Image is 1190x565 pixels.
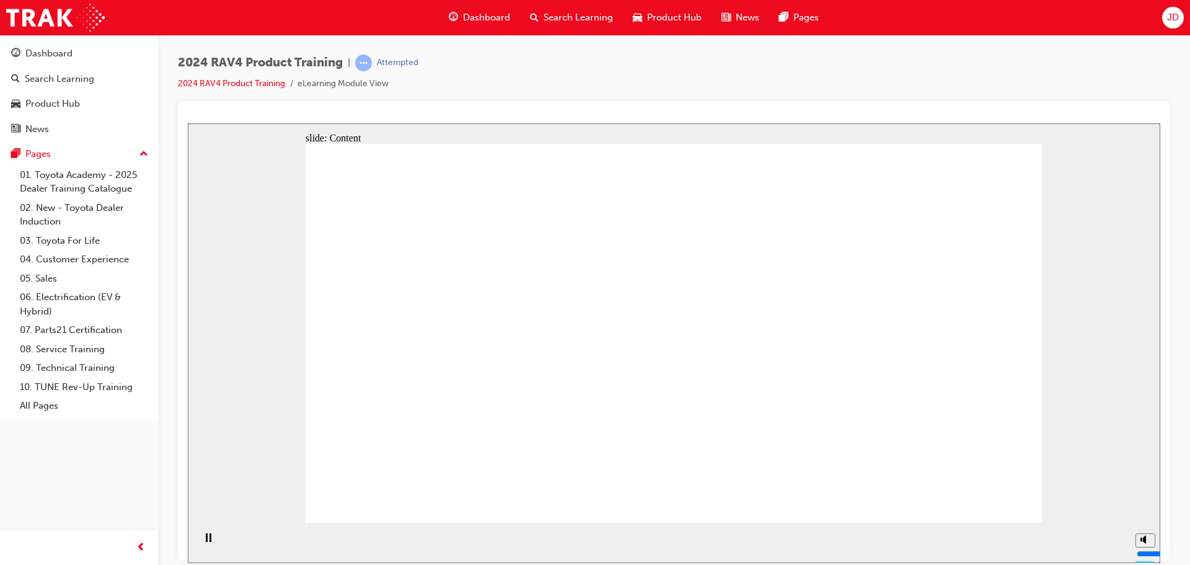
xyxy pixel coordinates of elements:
a: Search Learning [5,68,153,91]
span: search-icon [11,74,20,85]
div: Product Hub [25,97,80,111]
span: pages-icon [11,149,20,160]
a: news-iconNews [712,5,769,30]
img: Trak [6,4,105,32]
span: news-icon [721,10,731,25]
button: Pages [5,143,153,166]
a: 06. Electrification (EV & Hybrid) [15,288,153,321]
div: Attempted [377,57,418,69]
a: 04. Customer Experience [15,250,153,269]
button: JD [1162,7,1184,29]
div: Dashboard [25,47,73,61]
button: Pause (Ctrl+Alt+P) [6,409,27,430]
a: car-iconProduct Hub [623,5,712,30]
a: 07. Parts21 Certification [15,321,153,340]
a: guage-iconDashboard [439,5,520,30]
span: up-icon [139,146,148,162]
span: guage-icon [449,10,458,25]
span: guage-icon [11,48,20,60]
div: misc controls [941,399,966,440]
span: search-icon [530,10,539,25]
a: 10. TUNE Rev-Up Training [15,378,153,397]
input: volume [949,425,1029,435]
a: 01. Toyota Academy - 2025 Dealer Training Catalogue [15,166,153,198]
span: Search Learning [544,11,613,25]
a: All Pages [15,396,153,416]
span: Dashboard [463,11,510,25]
a: pages-iconPages [769,5,829,30]
div: playback controls [6,399,27,440]
span: 2024 RAV4 Product Training [178,56,343,70]
a: 09. Technical Training [15,358,153,378]
a: News [5,118,153,141]
span: prev-icon [136,540,146,556]
a: 03. Toyota For Life [15,231,153,251]
a: 08. Service Training [15,340,153,359]
a: Dashboard [5,42,153,65]
span: JD [1167,11,1179,25]
span: | [348,56,350,70]
a: 2024 RAV4 Product Training [178,78,285,89]
button: Mute (Ctrl+Alt+M) [948,410,967,424]
a: 05. Sales [15,269,153,288]
div: News [25,122,49,136]
button: DashboardSearch LearningProduct HubNews [5,40,153,143]
a: Product Hub [5,92,153,115]
div: Search Learning [25,72,94,86]
li: eLearning Module View [297,77,389,91]
a: search-iconSearch Learning [520,5,623,30]
span: Product Hub [647,11,702,25]
a: 02. New - Toyota Dealer Induction [15,198,153,231]
span: News [736,11,759,25]
div: Pages [25,147,51,161]
span: pages-icon [779,10,788,25]
span: car-icon [633,10,642,25]
span: news-icon [11,124,20,135]
span: Pages [793,11,819,25]
span: car-icon [11,99,20,110]
span: learningRecordVerb_ATTEMPT-icon [355,55,372,71]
